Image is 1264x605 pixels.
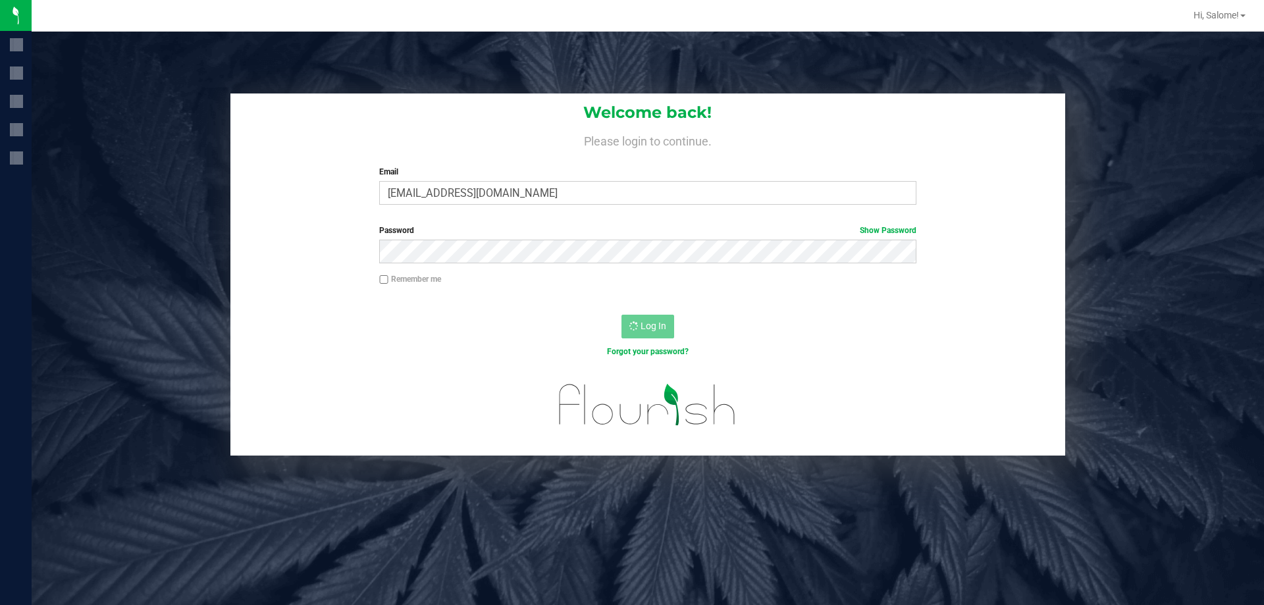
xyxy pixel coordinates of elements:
[379,166,916,178] label: Email
[607,347,689,356] a: Forgot your password?
[641,321,666,331] span: Log In
[379,275,388,284] input: Remember me
[230,104,1065,121] h1: Welcome back!
[860,226,916,235] a: Show Password
[543,371,752,438] img: flourish_logo.svg
[379,226,414,235] span: Password
[379,273,441,285] label: Remember me
[230,132,1065,147] h4: Please login to continue.
[621,315,674,338] button: Log In
[1194,10,1239,20] span: Hi, Salome!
